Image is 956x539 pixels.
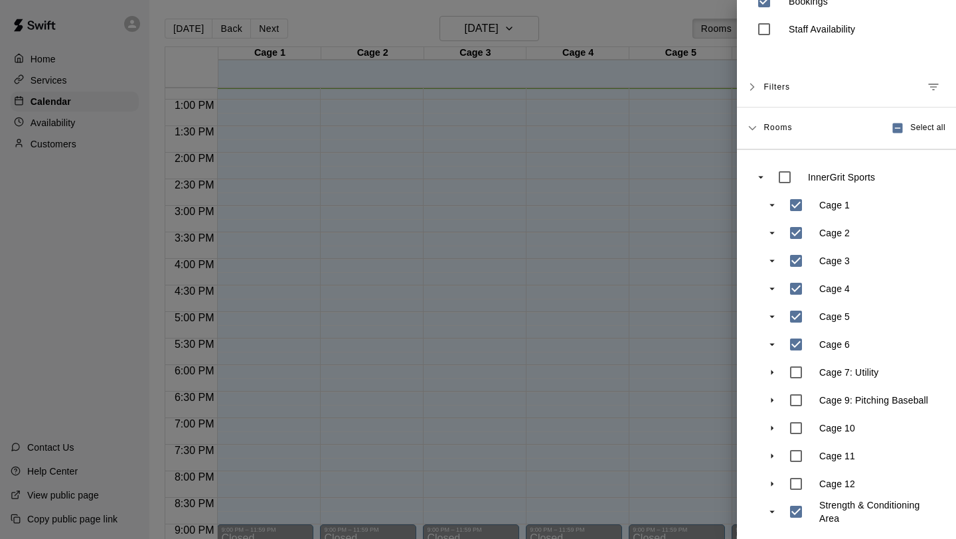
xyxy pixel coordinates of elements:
[910,121,945,135] span: Select all
[819,449,855,463] p: Cage 11
[808,171,875,184] p: InnerGrit Sports
[819,282,850,295] p: Cage 4
[819,477,855,491] p: Cage 12
[763,75,790,99] span: Filters
[737,108,956,149] div: RoomsSelect all
[819,422,855,435] p: Cage 10
[819,198,850,212] p: Cage 1
[819,338,850,351] p: Cage 6
[921,75,945,99] button: Manage filters
[763,121,792,132] span: Rooms
[819,394,928,407] p: Cage 9: Pitching Baseball
[750,163,943,526] ul: swift facility view
[819,310,850,323] p: Cage 5
[819,254,850,268] p: Cage 3
[737,67,956,108] div: FiltersManage filters
[819,366,878,379] p: Cage 7: Utility
[819,499,937,525] p: Strength & Conditioning Area
[819,226,850,240] p: Cage 2
[789,23,855,36] p: Staff Availability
